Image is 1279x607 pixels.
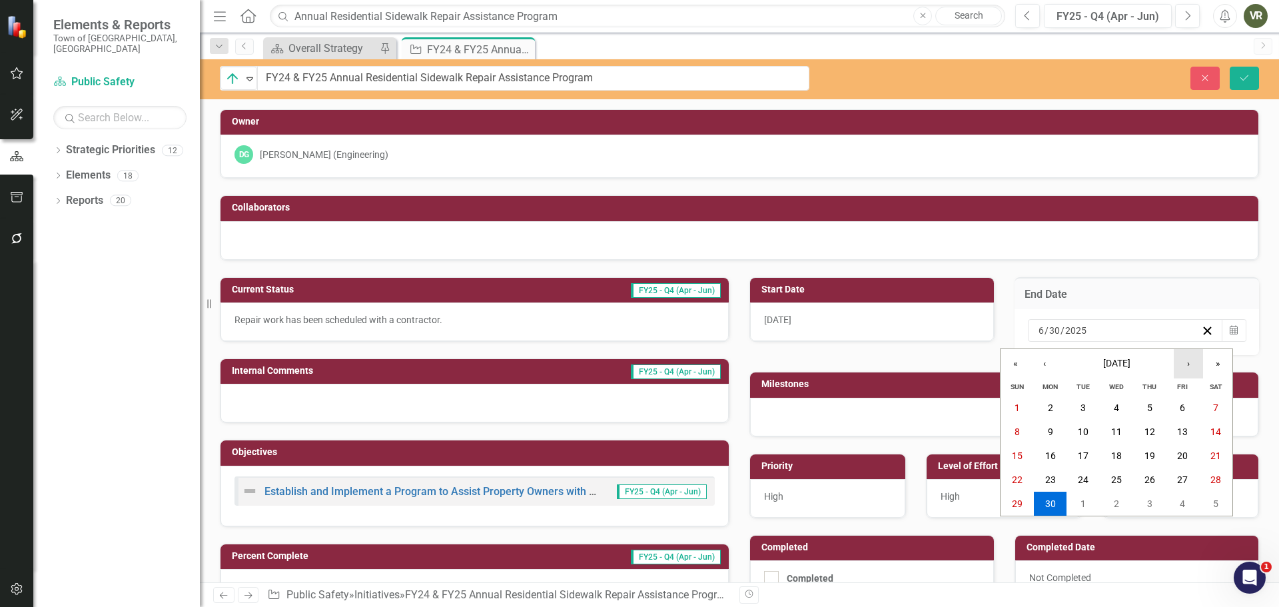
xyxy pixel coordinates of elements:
button: June 27, 2025 [1166,468,1200,492]
span: [DATE] [764,314,791,325]
button: July 5, 2025 [1199,492,1232,516]
p: Repair work has been scheduled with a contractor. [234,313,715,326]
abbr: Friday [1177,382,1188,391]
abbr: June 26, 2025 [1144,474,1155,485]
button: › [1174,349,1203,378]
abbr: June 30, 2025 [1045,498,1056,509]
input: dd [1049,324,1061,337]
a: Establish and Implement a Program to Assist Property Owners with ADA/Sidewalk/Infrastructure Impr... [264,485,801,498]
h3: Percent Complete [232,551,456,561]
abbr: June 10, 2025 [1078,426,1088,437]
button: June 7, 2025 [1199,396,1232,420]
abbr: June 7, 2025 [1213,402,1218,413]
div: 20 [110,195,131,207]
abbr: June 5, 2025 [1147,402,1152,413]
button: June 22, 2025 [1001,468,1034,492]
div: FY25 - Q4 (Apr - Jun) [1049,9,1167,25]
abbr: June 29, 2025 [1012,498,1023,509]
h3: Completed [761,542,987,552]
abbr: June 16, 2025 [1045,450,1056,461]
abbr: June 15, 2025 [1012,450,1023,461]
h3: Internal Comments [232,366,463,376]
button: ‹ [1030,349,1059,378]
a: Initiatives [354,588,400,601]
button: June 20, 2025 [1166,444,1200,468]
abbr: June 23, 2025 [1045,474,1056,485]
div: » » [267,588,729,603]
button: June 23, 2025 [1034,468,1067,492]
abbr: June 3, 2025 [1080,402,1086,413]
a: Search [935,7,1002,25]
h3: Owner [232,117,1252,127]
h3: Milestones [761,379,1252,389]
button: June 18, 2025 [1100,444,1133,468]
span: FY25 - Q4 (Apr - Jun) [631,550,721,564]
abbr: June 1, 2025 [1015,402,1020,413]
abbr: July 5, 2025 [1213,498,1218,509]
span: 1 [1261,562,1272,572]
abbr: June 11, 2025 [1111,426,1122,437]
span: High [764,491,783,502]
div: Not Completed [1015,560,1259,599]
button: June 9, 2025 [1034,420,1067,444]
div: Overall Strategy [288,40,376,57]
div: 12 [162,145,183,156]
abbr: June 24, 2025 [1078,474,1088,485]
abbr: June 9, 2025 [1048,426,1053,437]
abbr: July 4, 2025 [1180,498,1185,509]
button: FY25 - Q4 (Apr - Jun) [1044,4,1172,28]
h3: End Date [1025,289,1250,301]
abbr: June 19, 2025 [1144,450,1155,461]
span: High [941,491,960,502]
button: June 6, 2025 [1166,396,1200,420]
abbr: Wednesday [1109,382,1124,391]
h3: Current Status [232,285,430,295]
button: June 21, 2025 [1199,444,1232,468]
button: VR [1244,4,1268,28]
abbr: Tuesday [1076,382,1090,391]
button: [DATE] [1059,349,1174,378]
button: June 12, 2025 [1133,420,1166,444]
button: June 17, 2025 [1066,444,1100,468]
div: 18 [117,170,139,181]
abbr: June 28, 2025 [1210,474,1221,485]
a: Public Safety [286,588,349,601]
button: » [1203,349,1232,378]
button: June 2, 2025 [1034,396,1067,420]
div: FY24 & FY25 Annual Residential Sidewalk Repair Assistance Program [405,588,732,601]
h3: Completed Date [1027,542,1252,552]
abbr: June 4, 2025 [1114,402,1119,413]
abbr: June 21, 2025 [1210,450,1221,461]
input: Search Below... [53,106,187,129]
a: Reports [66,193,103,209]
button: July 4, 2025 [1166,492,1200,516]
abbr: July 3, 2025 [1147,498,1152,509]
span: / [1045,324,1049,336]
button: June 24, 2025 [1066,468,1100,492]
button: June 5, 2025 [1133,396,1166,420]
img: Not Defined [242,483,258,499]
input: This field is required [257,66,809,91]
input: Search ClearPoint... [270,5,1005,28]
button: June 30, 2025 [1034,492,1067,516]
button: June 14, 2025 [1199,420,1232,444]
button: June 15, 2025 [1001,444,1034,468]
div: DG [234,145,253,164]
abbr: June 17, 2025 [1078,450,1088,461]
iframe: Intercom live chat [1234,562,1266,594]
a: Public Safety [53,75,187,90]
input: yyyy [1065,324,1087,337]
button: June 26, 2025 [1133,468,1166,492]
button: July 3, 2025 [1133,492,1166,516]
button: June 19, 2025 [1133,444,1166,468]
h3: Objectives [232,447,722,457]
small: Town of [GEOGRAPHIC_DATA], [GEOGRAPHIC_DATA] [53,33,187,55]
abbr: June 8, 2025 [1015,426,1020,437]
h3: Priority [761,461,899,471]
abbr: July 2, 2025 [1114,498,1119,509]
button: June 10, 2025 [1066,420,1100,444]
span: FY25 - Q4 (Apr - Jun) [617,484,707,499]
h3: Level of Effort [938,461,1075,471]
abbr: June 6, 2025 [1180,402,1185,413]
